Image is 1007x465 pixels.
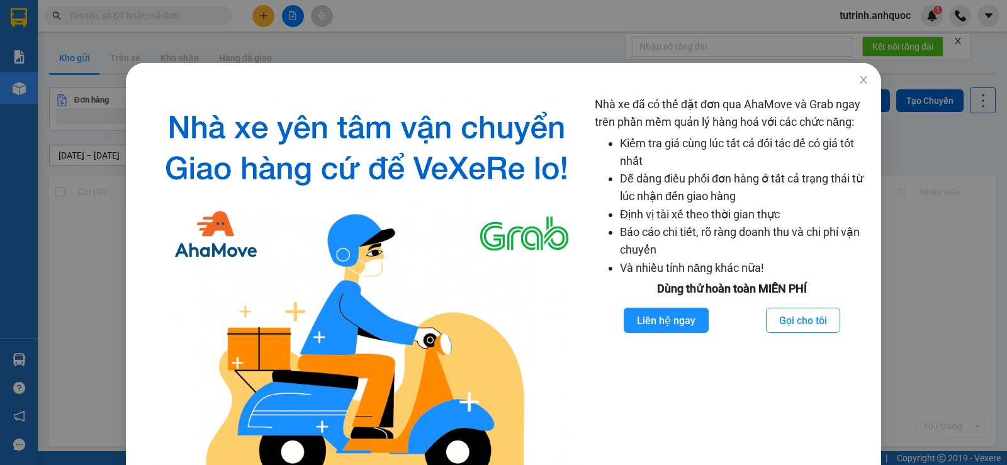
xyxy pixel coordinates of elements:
[595,280,869,298] div: Dùng thử hoàn toàn MIỄN PHÍ
[620,259,869,277] li: Và nhiều tính năng khác nữa!
[620,135,869,171] li: Kiểm tra giá cùng lúc tất cả đối tác để có giá tốt nhất
[624,308,709,333] button: Liên hệ ngay
[620,206,869,223] li: Định vị tài xế theo thời gian thực
[858,75,869,85] span: close
[620,223,869,259] li: Báo cáo chi tiết, rõ ràng doanh thu và chi phí vận chuyển
[779,313,827,328] span: Gọi cho tôi
[846,63,881,98] button: Close
[620,170,869,206] li: Dễ dàng điều phối đơn hàng ở tất cả trạng thái từ lúc nhận đến giao hàng
[766,308,840,333] button: Gọi cho tôi
[637,313,695,328] span: Liên hệ ngay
